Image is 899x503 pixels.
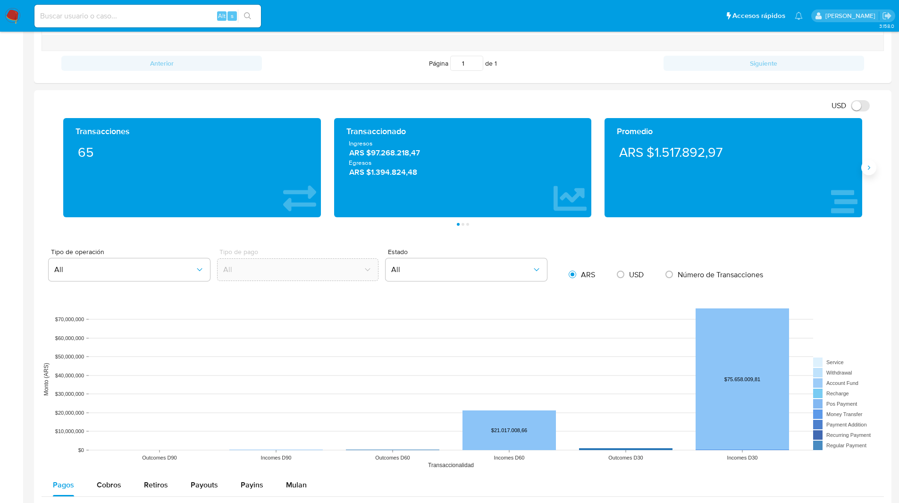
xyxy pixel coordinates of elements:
[231,11,234,20] span: s
[879,22,894,30] span: 3.158.0
[61,56,262,71] button: Anterior
[732,11,785,21] span: Accesos rápidos
[795,12,803,20] a: Notificaciones
[238,9,257,23] button: search-icon
[218,11,226,20] span: Alt
[664,56,864,71] button: Siguiente
[34,10,261,22] input: Buscar usuario o caso...
[825,11,879,20] p: matiasagustin.white@mercadolibre.com
[429,56,497,71] span: Página de
[495,59,497,68] span: 1
[882,11,892,21] a: Salir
